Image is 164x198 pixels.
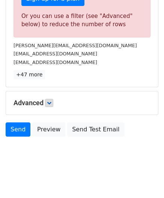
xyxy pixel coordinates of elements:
small: [EMAIL_ADDRESS][DOMAIN_NAME] [14,51,97,57]
a: Preview [32,122,65,137]
small: [PERSON_NAME][EMAIL_ADDRESS][DOMAIN_NAME] [14,43,137,48]
small: [EMAIL_ADDRESS][DOMAIN_NAME] [14,60,97,65]
a: +47 more [14,70,45,79]
div: Or you can use a filter (see "Advanced" below) to reduce the number of rows [21,12,143,29]
a: Send [6,122,30,137]
h5: Advanced [14,99,150,107]
iframe: Chat Widget [126,162,164,198]
a: Send Test Email [67,122,124,137]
